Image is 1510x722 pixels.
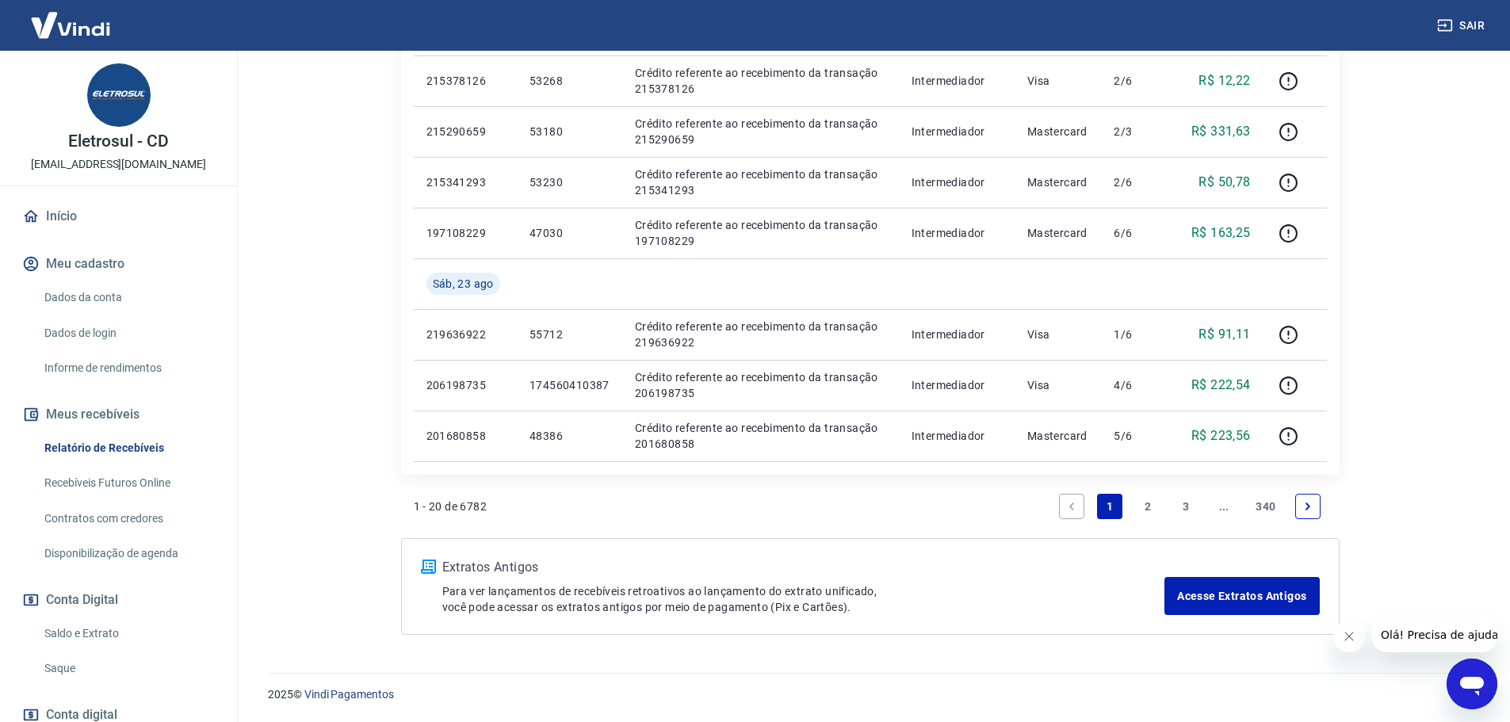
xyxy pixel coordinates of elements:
[1191,223,1251,243] p: R$ 163,25
[304,688,394,701] a: Vindi Pagamentos
[19,583,218,617] button: Conta Digital
[1198,71,1250,90] p: R$ 12,22
[426,124,504,139] p: 215290659
[1191,426,1251,445] p: R$ 223,56
[635,217,886,249] p: Crédito referente ao recebimento da transação 197108229
[1114,377,1160,393] p: 4/6
[433,276,494,292] span: Sáb, 23 ago
[1059,494,1084,519] a: Previous page
[1114,428,1160,444] p: 5/6
[442,583,1165,615] p: Para ver lançamentos de recebíveis retroativos ao lançamento do extrato unificado, você pode aces...
[1198,325,1250,344] p: R$ 91,11
[426,327,504,342] p: 219636922
[529,377,610,393] p: 174560410387
[1135,494,1160,519] a: Page 2
[635,116,886,147] p: Crédito referente ao recebimento da transação 215290659
[38,352,218,384] a: Informe de rendimentos
[529,174,610,190] p: 53230
[414,499,487,514] p: 1 - 20 de 6782
[1027,174,1089,190] p: Mastercard
[421,560,436,574] img: ícone
[426,428,504,444] p: 201680858
[10,11,133,24] span: Olá! Precisa de ajuda?
[38,537,218,570] a: Disponibilização de agenda
[912,428,1002,444] p: Intermediador
[912,124,1002,139] p: Intermediador
[38,617,218,650] a: Saldo e Extrato
[1249,494,1282,519] a: Page 340
[19,397,218,432] button: Meus recebíveis
[1371,617,1497,652] iframe: Mensagem da empresa
[268,686,1472,703] p: 2025 ©
[635,369,886,401] p: Crédito referente ao recebimento da transação 206198735
[1027,377,1089,393] p: Visa
[1191,122,1251,141] p: R$ 331,63
[529,428,610,444] p: 48386
[529,73,610,89] p: 53268
[912,225,1002,241] p: Intermediador
[38,652,218,685] a: Saque
[1164,577,1319,615] a: Acesse Extratos Antigos
[19,1,122,49] img: Vindi
[1114,327,1160,342] p: 1/6
[1114,174,1160,190] p: 2/6
[442,558,1165,577] p: Extratos Antigos
[635,65,886,97] p: Crédito referente ao recebimento da transação 215378126
[912,73,1002,89] p: Intermediador
[1198,173,1250,192] p: R$ 50,78
[635,420,886,452] p: Crédito referente ao recebimento da transação 201680858
[529,124,610,139] p: 53180
[1027,73,1089,89] p: Visa
[1173,494,1198,519] a: Page 3
[68,133,168,150] p: Eletrosul - CD
[426,377,504,393] p: 206198735
[38,467,218,499] a: Recebíveis Futuros Online
[38,432,218,464] a: Relatório de Recebíveis
[31,156,206,173] p: [EMAIL_ADDRESS][DOMAIN_NAME]
[426,174,504,190] p: 215341293
[426,73,504,89] p: 215378126
[1114,73,1160,89] p: 2/6
[1027,327,1089,342] p: Visa
[1114,124,1160,139] p: 2/3
[1027,124,1089,139] p: Mastercard
[38,281,218,314] a: Dados da conta
[529,327,610,342] p: 55712
[1114,225,1160,241] p: 6/6
[1053,487,1326,525] ul: Pagination
[38,502,218,535] a: Contratos com credores
[529,225,610,241] p: 47030
[19,199,218,234] a: Início
[19,246,218,281] button: Meu cadastro
[1434,11,1491,40] button: Sair
[38,317,218,350] a: Dados de login
[1295,494,1321,519] a: Next page
[912,174,1002,190] p: Intermediador
[912,327,1002,342] p: Intermediador
[1027,428,1089,444] p: Mastercard
[1211,494,1237,519] a: Jump forward
[1097,494,1122,519] a: Page 1 is your current page
[1027,225,1089,241] p: Mastercard
[635,319,886,350] p: Crédito referente ao recebimento da transação 219636922
[87,63,151,127] img: bfaea956-2ddf-41fe-bf56-92e818b71c04.jpeg
[1447,659,1497,709] iframe: Botão para abrir a janela de mensagens
[912,377,1002,393] p: Intermediador
[635,166,886,198] p: Crédito referente ao recebimento da transação 215341293
[426,225,504,241] p: 197108229
[1191,376,1251,395] p: R$ 222,54
[1333,621,1365,652] iframe: Fechar mensagem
